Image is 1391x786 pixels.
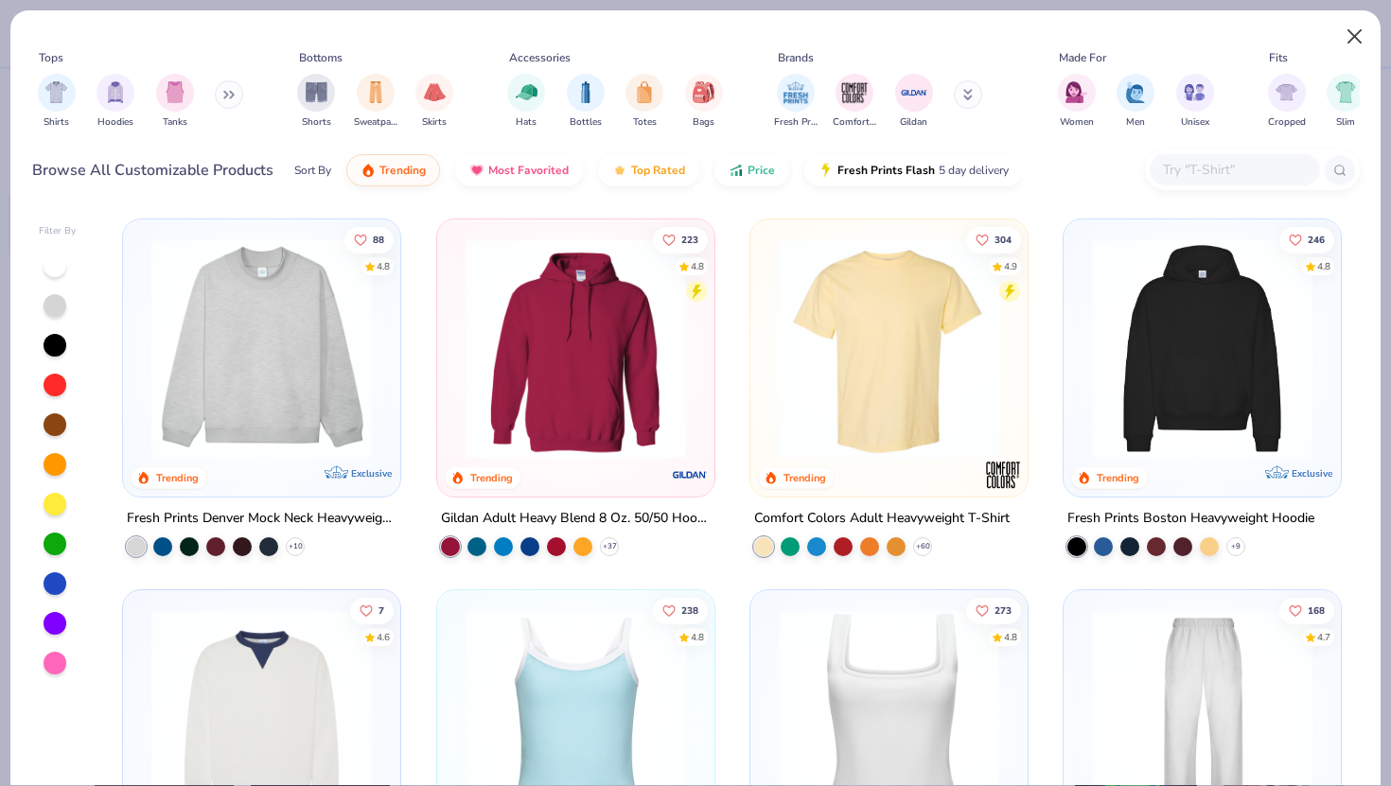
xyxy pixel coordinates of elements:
div: filter for Comfort Colors [833,74,876,130]
div: filter for Tanks [156,74,194,130]
span: Fresh Prints Flash [837,163,935,178]
button: filter button [685,74,723,130]
span: Hats [516,115,537,130]
div: 4.8 [377,259,390,273]
div: filter for Skirts [415,74,453,130]
img: Cropped Image [1276,81,1297,103]
span: 168 [1308,606,1325,616]
span: Price [748,163,775,178]
span: + 9 [1231,541,1241,552]
div: Fresh Prints Denver Mock Neck Heavyweight Sweatshirt [127,507,396,531]
img: Tanks Image [165,81,185,103]
span: Unisex [1181,115,1209,130]
div: Fresh Prints Boston Heavyweight Hoodie [1067,507,1314,531]
button: filter button [97,74,134,130]
button: Like [966,226,1021,253]
img: Shorts Image [306,81,327,103]
div: 4.8 [690,631,703,645]
span: 7 [379,606,384,616]
span: Tanks [163,115,187,130]
div: filter for Unisex [1176,74,1214,130]
img: Hoodies Image [105,81,126,103]
span: Skirts [422,115,447,130]
div: filter for Bags [685,74,723,130]
img: Bags Image [693,81,713,103]
img: most_fav.gif [469,163,484,178]
button: filter button [415,74,453,130]
span: + 10 [289,541,303,552]
button: Like [1279,226,1334,253]
div: filter for Men [1117,74,1154,130]
span: Gildan [900,115,927,130]
div: filter for Shorts [297,74,335,130]
span: 273 [995,606,1012,616]
div: 4.8 [1004,631,1017,645]
img: e55d29c3-c55d-459c-bfd9-9b1c499ab3c6 [1009,238,1248,459]
button: filter button [1117,74,1154,130]
span: Trending [379,163,426,178]
button: Like [652,598,707,624]
div: filter for Cropped [1268,74,1306,130]
button: filter button [625,74,663,130]
span: 238 [680,606,697,616]
div: Brands [778,49,814,66]
button: filter button [1327,74,1365,130]
button: Like [344,226,394,253]
img: Fresh Prints Image [782,79,810,107]
div: Bottoms [299,49,343,66]
button: Price [714,154,789,186]
img: 91acfc32-fd48-4d6b-bdad-a4c1a30ac3fc [1083,238,1322,459]
button: filter button [156,74,194,130]
img: 01756b78-01f6-4cc6-8d8a-3c30c1a0c8ac [456,238,695,459]
div: 4.8 [690,259,703,273]
button: Trending [346,154,440,186]
button: Top Rated [598,154,699,186]
span: Exclusive [352,467,393,480]
img: 029b8af0-80e6-406f-9fdc-fdf898547912 [769,238,1009,459]
img: Hats Image [516,81,537,103]
span: Cropped [1268,115,1306,130]
span: Women [1060,115,1094,130]
div: filter for Totes [625,74,663,130]
button: filter button [38,74,76,130]
div: Accessories [509,49,571,66]
div: filter for Fresh Prints [774,74,818,130]
button: Most Favorited [455,154,583,186]
button: filter button [297,74,335,130]
img: Women Image [1065,81,1087,103]
span: Fresh Prints [774,115,818,130]
button: filter button [833,74,876,130]
span: + 60 [915,541,929,552]
span: 223 [680,235,697,244]
img: Totes Image [634,81,655,103]
button: Like [350,598,394,624]
div: filter for Bottles [567,74,605,130]
div: 4.6 [377,631,390,645]
img: flash.gif [819,163,834,178]
span: Men [1126,115,1145,130]
img: f5d85501-0dbb-4ee4-b115-c08fa3845d83 [142,238,381,459]
div: Filter By [39,224,77,238]
div: filter for Hoodies [97,74,134,130]
div: filter for Shirts [38,74,76,130]
div: 4.7 [1317,631,1330,645]
button: filter button [895,74,933,130]
img: trending.gif [361,163,376,178]
span: Comfort Colors [833,115,876,130]
div: Comfort Colors Adult Heavyweight T-Shirt [754,507,1010,531]
img: Comfort Colors logo [984,456,1022,494]
img: Gildan logo [671,456,709,494]
span: 5 day delivery [939,160,1009,182]
div: filter for Gildan [895,74,933,130]
span: Most Favorited [488,163,569,178]
button: filter button [1176,74,1214,130]
span: 246 [1308,235,1325,244]
span: Top Rated [631,163,685,178]
div: filter for Hats [507,74,545,130]
div: 4.8 [1317,259,1330,273]
span: + 37 [602,541,616,552]
span: Sweatpants [354,115,397,130]
span: Hoodies [97,115,133,130]
span: Shorts [302,115,331,130]
span: 304 [995,235,1012,244]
